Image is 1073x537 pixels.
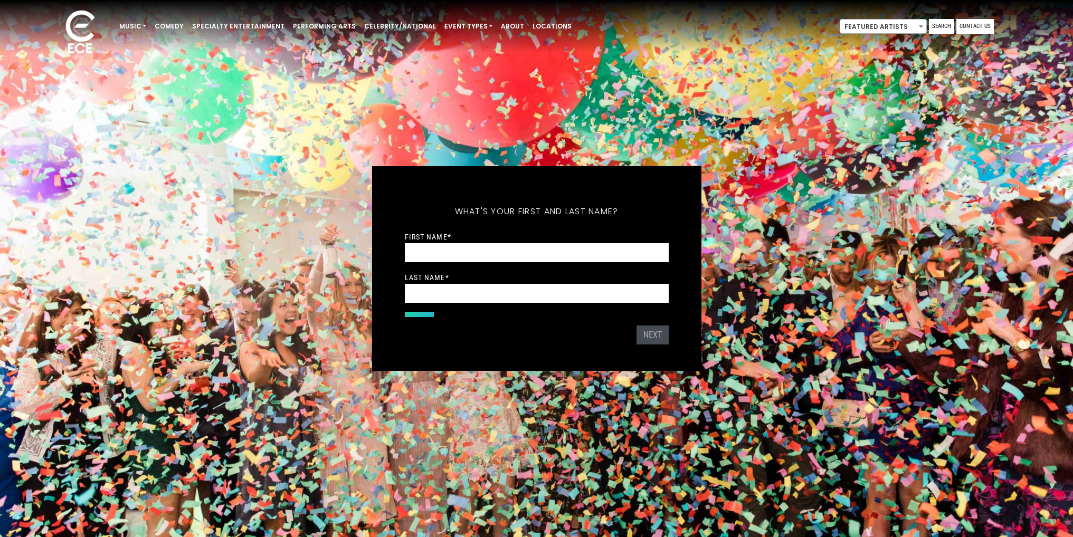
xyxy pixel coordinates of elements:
label: Last Name [405,273,449,282]
h5: What's your first and last name? [405,193,669,231]
a: Music [115,17,150,35]
a: Specialty Entertainment [188,17,289,35]
a: Locations [528,17,576,35]
a: Contact Us [956,19,994,34]
label: First Name [405,232,451,242]
a: Search [929,19,954,34]
a: Celebrity/National [360,17,440,35]
span: Featured Artists [840,20,926,34]
img: ece_new_logo_whitev2-1.png [54,7,107,59]
a: Performing Arts [289,17,360,35]
a: About [497,17,528,35]
span: Featured Artists [840,19,927,34]
a: Comedy [150,17,188,35]
a: Event Types [440,17,497,35]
